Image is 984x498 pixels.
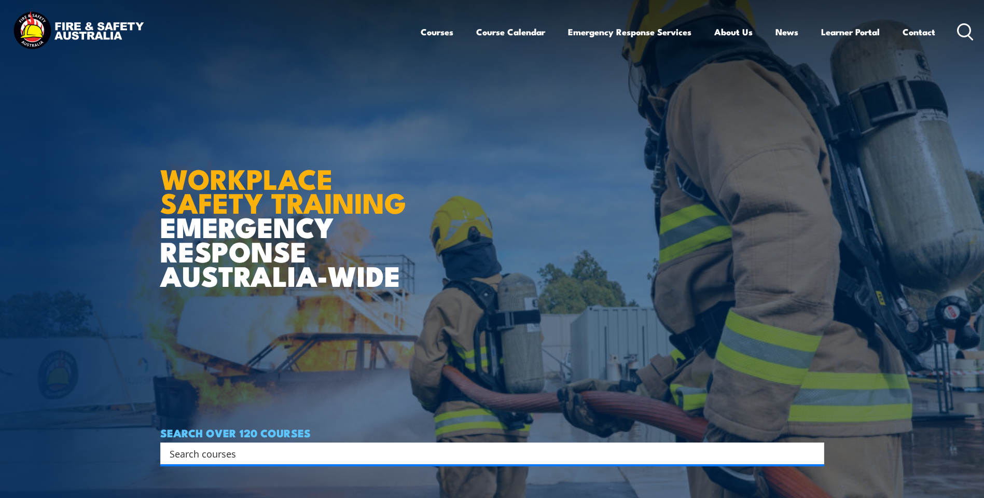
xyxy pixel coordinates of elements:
a: About Us [714,18,753,46]
button: Search magnifier button [806,446,821,461]
a: Contact [903,18,935,46]
h1: EMERGENCY RESPONSE AUSTRALIA-WIDE [160,140,414,287]
strong: WORKPLACE SAFETY TRAINING [160,156,406,224]
form: Search form [172,446,803,461]
input: Search input [170,446,801,461]
a: Courses [421,18,453,46]
a: Learner Portal [821,18,880,46]
a: Course Calendar [476,18,545,46]
a: News [775,18,798,46]
a: Emergency Response Services [568,18,691,46]
h4: SEARCH OVER 120 COURSES [160,427,824,438]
